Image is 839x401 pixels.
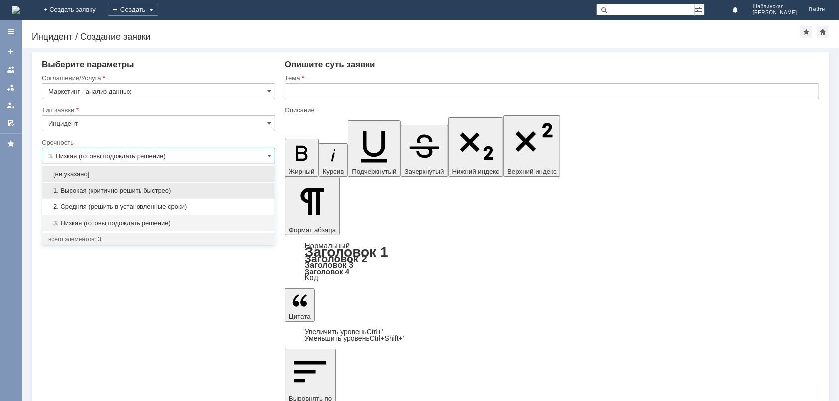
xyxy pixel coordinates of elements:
button: Формат абзаца [285,177,340,235]
span: Цитата [289,313,311,320]
span: Шаблинская [753,4,797,10]
span: Жирный [289,168,315,175]
div: всего элементов: 3 [48,235,269,243]
a: Мои согласования [3,115,19,131]
div: Срочность [42,139,273,146]
span: 2. Средняя (решить в установленные сроки) [48,203,269,211]
div: Цитата [285,329,819,342]
a: Заявки в моей ответственности [3,80,19,96]
button: Жирный [285,139,319,177]
span: Опишите суть заявки [285,60,375,69]
button: Курсив [319,143,348,177]
span: Выберите параметры [42,60,134,69]
span: Нижний индекс [452,168,500,175]
div: Тема [285,75,817,81]
span: Ctrl+' [367,328,383,336]
div: Добавить в избранное [800,26,812,38]
span: 1. Высокая (критично решить быстрее) [48,187,269,195]
div: Сделать домашней страницей [817,26,829,38]
a: Нормальный [305,241,350,250]
a: Перейти на домашнюю страницу [12,6,20,14]
a: Заголовок 2 [305,253,367,264]
div: Описание [285,107,817,113]
a: Создать заявку [3,44,19,60]
a: Заявки на командах [3,62,19,78]
span: [PERSON_NAME] [753,10,797,16]
a: Decrease [305,334,404,342]
a: Заголовок 1 [305,244,388,260]
button: Нижний индекс [448,117,504,177]
a: Заголовок 4 [305,267,349,276]
a: Код [305,273,318,282]
a: Заголовок 3 [305,260,353,269]
button: Зачеркнутый [401,125,448,177]
span: Ctrl+Shift+' [370,334,404,342]
span: Формат абзаца [289,226,336,234]
span: Расширенный поиск [695,4,704,14]
div: Формат абзаца [285,242,819,281]
a: Мои заявки [3,98,19,113]
button: Подчеркнутый [348,120,400,177]
div: Инцидент / Создание заявки [32,32,800,42]
button: Цитата [285,288,315,322]
div: Создать [108,4,158,16]
span: 3. Низкая (готовы подождать решение) [48,219,269,227]
span: Курсив [323,168,344,175]
span: Подчеркнутый [352,168,396,175]
div: Соглашение/Услуга [42,75,273,81]
span: [не указано] [48,170,269,178]
a: Increase [305,328,383,336]
span: Зачеркнутый [405,168,444,175]
img: logo [12,6,20,14]
span: Верхний индекс [507,168,557,175]
button: Верхний индекс [503,115,560,177]
div: Тип заявки [42,107,273,113]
